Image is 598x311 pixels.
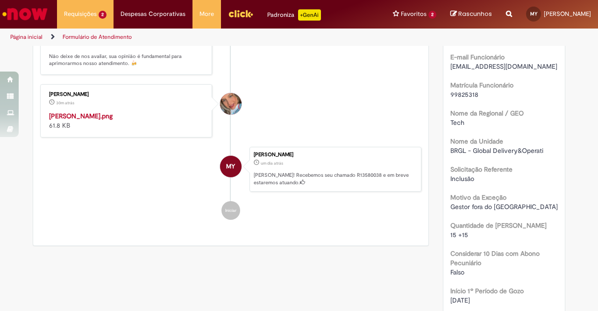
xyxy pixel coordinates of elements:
[450,165,513,174] b: Solicitação Referente
[267,9,321,21] div: Padroniza
[7,29,392,46] ul: Trilhas de página
[450,118,464,127] span: Tech
[63,33,132,41] a: Formulário de Atendimento
[121,9,185,19] span: Despesas Corporativas
[458,9,492,18] span: Rascunhos
[298,9,321,21] p: +GenAi
[428,11,436,19] span: 2
[450,53,505,61] b: E-mail Funcionário
[49,92,205,97] div: [PERSON_NAME]
[261,160,283,166] time: 30/09/2025 09:20:17
[450,296,470,304] span: [DATE]
[450,193,506,202] b: Motivo da Exceção
[220,93,242,115] div: Jacqueline Andrade Galani
[450,174,474,183] span: Inclusão
[450,249,540,267] b: Considerar 10 Dias com Abono Pecuniário
[1,5,49,23] img: ServiceNow
[56,100,74,106] time: 01/10/2025 11:29:36
[450,146,543,155] span: BRGL - Global Delivery&Operati
[254,152,416,158] div: [PERSON_NAME]
[49,112,113,120] a: [PERSON_NAME].png
[450,221,547,230] b: Quantidade de [PERSON_NAME]
[450,90,478,99] span: 99825318
[199,9,214,19] span: More
[261,160,283,166] span: um dia atrás
[450,62,557,71] span: [EMAIL_ADDRESS][DOMAIN_NAME]
[228,7,253,21] img: click_logo_yellow_360x200.png
[530,11,537,17] span: MY
[544,10,591,18] span: [PERSON_NAME]
[99,11,107,19] span: 2
[10,33,43,41] a: Página inicial
[40,147,421,192] li: Mayara Kasai Yoshiyassu
[450,287,524,295] b: Início 1º Período de Gozo
[220,156,242,177] div: Mayara Kasai Yoshiyassu
[450,268,464,276] span: Falso
[450,203,558,211] span: Gestor fora do [GEOGRAPHIC_DATA]
[450,137,503,145] b: Nome da Unidade
[49,111,205,130] div: 61.8 KB
[64,9,97,19] span: Requisições
[254,172,416,186] p: [PERSON_NAME]! Recebemos seu chamado R13580038 e em breve estaremos atuando.
[450,10,492,19] a: Rascunhos
[401,9,427,19] span: Favoritos
[56,100,74,106] span: 30m atrás
[450,109,524,117] b: Nome da Regional / GEO
[450,81,513,89] b: Matrícula Funcionário
[226,155,235,178] span: MY
[450,231,468,239] span: 15 +15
